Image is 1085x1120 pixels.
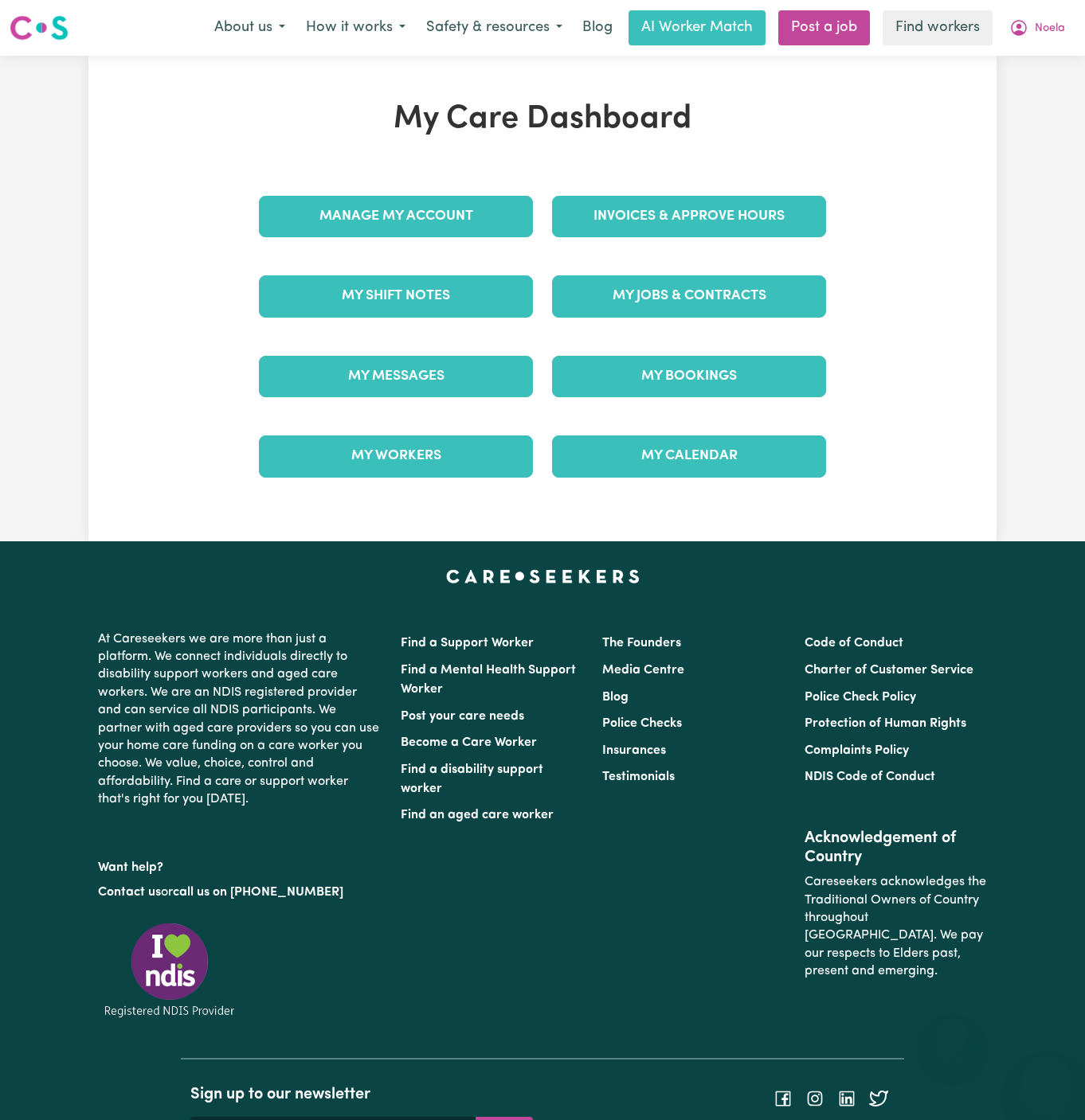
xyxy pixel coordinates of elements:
[573,10,622,45] a: Blog
[602,744,666,757] a: Insurances
[552,356,826,397] a: My Bookings
[259,435,533,477] a: My Workers
[401,637,534,650] a: Find a Support Worker
[602,664,684,677] a: Media Centre
[805,664,973,677] a: Charter of Customer Service
[602,717,682,730] a: Police Checks
[552,435,826,477] a: My Calendar
[401,736,537,749] a: Become a Care Worker
[552,275,826,317] a: My Jobs & Contracts
[602,691,629,704] a: Blog
[249,100,836,139] h1: My Care Dashboard
[259,275,533,317] a: My Shift Notes
[869,1092,888,1105] a: Follow Careseekers on Twitter
[602,771,675,783] a: Testimonials
[805,744,909,757] a: Complaints Policy
[10,10,69,46] a: Careseekers logo
[774,1092,793,1105] a: Follow Careseekers on Facebook
[602,637,681,650] a: The Founders
[446,570,640,583] a: Careseekers home page
[805,1092,825,1105] a: Follow Careseekers on Instagram
[401,809,554,821] a: Find an aged care worker
[259,196,533,237] a: Manage My Account
[1035,20,1065,37] span: Noela
[173,886,343,899] a: call us on [PHONE_NUMBER]
[401,763,543,795] a: Find a disability support worker
[805,637,903,650] a: Code of Conduct
[883,10,993,45] a: Find workers
[401,710,524,723] a: Post your care needs
[805,867,987,986] p: Careseekers acknowledges the Traditional Owners of Country throughout [GEOGRAPHIC_DATA]. We pay o...
[98,624,382,815] p: At Careseekers we are more than just a platform. We connect individuals directly to disability su...
[10,14,69,42] img: Careseekers logo
[778,10,870,45] a: Post a job
[190,1085,533,1104] h2: Sign up to our newsletter
[296,11,416,45] button: How it works
[98,886,161,899] a: Contact us
[1021,1056,1072,1107] iframe: Button to launch messaging window
[805,829,987,867] h2: Acknowledgement of Country
[805,717,966,730] a: Protection of Human Rights
[805,691,916,704] a: Police Check Policy
[629,10,766,45] a: AI Worker Match
[552,196,826,237] a: Invoices & Approve Hours
[98,920,241,1020] img: Registered NDIS provider
[401,664,576,696] a: Find a Mental Health Support Worker
[416,11,573,45] button: Safety & resources
[259,356,533,397] a: My Messages
[936,1018,968,1050] iframe: Close message
[805,771,935,783] a: NDIS Code of Conduct
[98,853,382,876] p: Want help?
[204,11,296,45] button: About us
[98,877,382,907] p: or
[837,1092,856,1105] a: Follow Careseekers on LinkedIn
[999,11,1075,45] button: My Account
